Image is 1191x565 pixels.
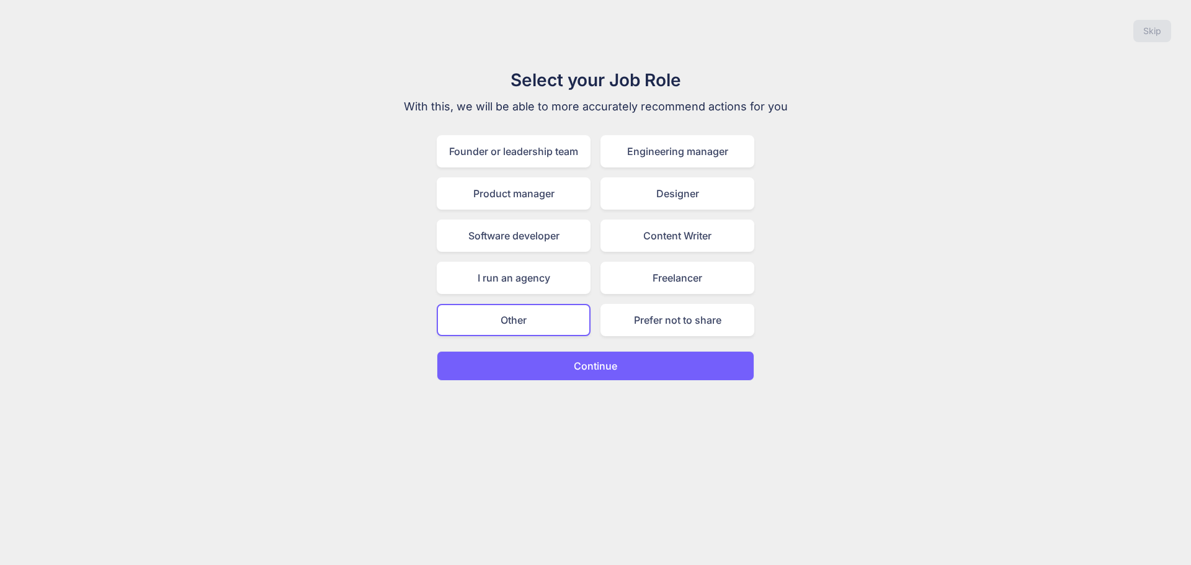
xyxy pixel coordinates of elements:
div: Product manager [437,177,591,210]
div: I run an agency [437,262,591,294]
p: Continue [574,358,617,373]
div: Other [437,304,591,336]
div: Engineering manager [600,135,754,167]
div: Designer [600,177,754,210]
div: Content Writer [600,220,754,252]
button: Skip [1133,20,1171,42]
div: Founder or leadership team [437,135,591,167]
div: Freelancer [600,262,754,294]
div: Prefer not to share [600,304,754,336]
p: With this, we will be able to more accurately recommend actions for you [387,98,804,115]
h1: Select your Job Role [387,67,804,93]
div: Software developer [437,220,591,252]
button: Continue [437,351,754,381]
